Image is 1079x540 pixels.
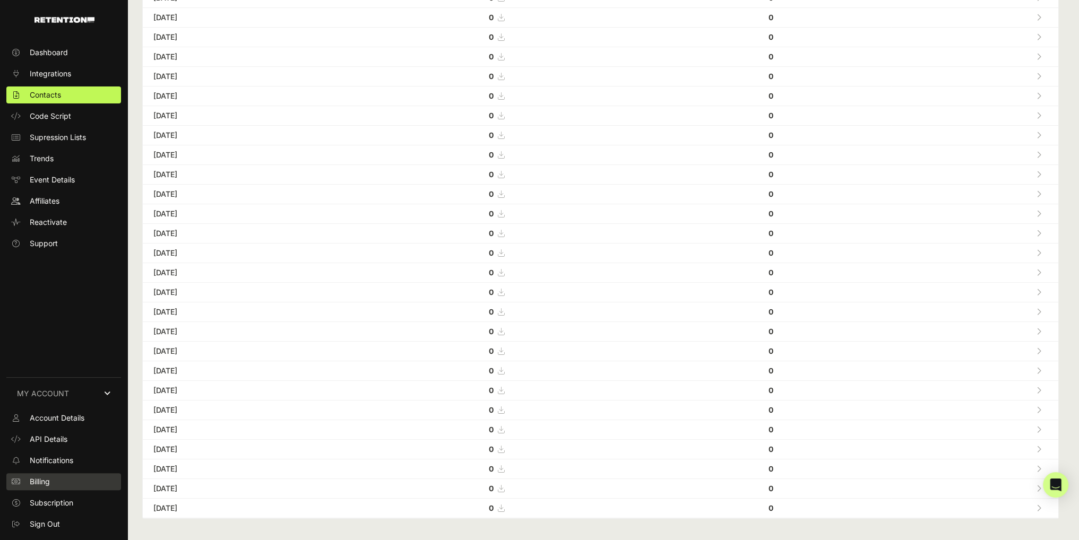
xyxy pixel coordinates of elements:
td: [DATE] [143,322,342,342]
strong: 0 [769,111,773,120]
td: [DATE] [143,381,342,400]
td: [DATE] [143,67,342,86]
strong: 0 [489,32,494,41]
strong: 0 [769,268,773,277]
strong: 0 [769,503,773,512]
strong: 0 [489,366,494,375]
a: Contacts [6,86,121,103]
strong: 0 [769,425,773,434]
strong: 0 [489,445,494,454]
strong: 0 [769,150,773,159]
td: [DATE] [143,8,342,28]
strong: 0 [489,229,494,238]
a: Code Script [6,108,121,125]
strong: 0 [769,209,773,218]
span: Contacts [30,90,61,100]
a: Trends [6,150,121,167]
td: [DATE] [143,302,342,322]
strong: 0 [489,248,494,257]
strong: 0 [769,484,773,493]
strong: 0 [769,189,773,198]
strong: 0 [489,209,494,218]
a: Sign Out [6,516,121,533]
strong: 0 [769,366,773,375]
strong: 0 [769,130,773,140]
strong: 0 [489,52,494,61]
a: Supression Lists [6,129,121,146]
span: Code Script [30,111,71,121]
span: Reactivate [30,217,67,228]
span: Billing [30,476,50,487]
a: Subscription [6,494,121,511]
td: [DATE] [143,106,342,126]
strong: 0 [769,72,773,81]
strong: 0 [489,464,494,473]
strong: 0 [489,91,494,100]
strong: 0 [489,170,494,179]
strong: 0 [769,13,773,22]
strong: 0 [489,268,494,277]
strong: 0 [489,72,494,81]
span: Integrations [30,68,71,79]
td: [DATE] [143,224,342,243]
td: [DATE] [143,204,342,224]
div: Open Intercom Messenger [1043,472,1068,498]
a: API Details [6,431,121,448]
td: [DATE] [143,361,342,381]
td: [DATE] [143,400,342,420]
strong: 0 [489,130,494,140]
strong: 0 [769,229,773,238]
strong: 0 [489,111,494,120]
strong: 0 [489,484,494,493]
strong: 0 [489,405,494,414]
span: Subscription [30,498,73,508]
td: [DATE] [143,440,342,459]
span: Account Details [30,413,84,423]
strong: 0 [769,346,773,355]
td: [DATE] [143,185,342,204]
strong: 0 [489,346,494,355]
strong: 0 [769,248,773,257]
span: Sign Out [30,519,60,529]
a: Support [6,235,121,252]
td: [DATE] [143,165,342,185]
strong: 0 [769,327,773,336]
strong: 0 [769,52,773,61]
img: Retention.com [34,17,94,23]
a: Affiliates [6,193,121,210]
td: [DATE] [143,499,342,518]
a: Reactivate [6,214,121,231]
a: MY ACCOUNT [6,377,121,410]
strong: 0 [489,307,494,316]
td: [DATE] [143,86,342,106]
strong: 0 [769,445,773,454]
strong: 0 [489,150,494,159]
a: Integrations [6,65,121,82]
strong: 0 [769,288,773,297]
td: [DATE] [143,126,342,145]
td: [DATE] [143,145,342,165]
a: Notifications [6,452,121,469]
strong: 0 [769,464,773,473]
span: Notifications [30,455,73,466]
strong: 0 [489,503,494,512]
strong: 0 [489,386,494,395]
a: Billing [6,473,121,490]
strong: 0 [489,288,494,297]
td: [DATE] [143,342,342,361]
span: Supression Lists [30,132,86,143]
td: [DATE] [143,28,342,47]
span: Event Details [30,175,75,185]
td: [DATE] [143,243,342,263]
strong: 0 [769,405,773,414]
strong: 0 [489,13,494,22]
strong: 0 [769,170,773,179]
td: [DATE] [143,263,342,283]
strong: 0 [769,91,773,100]
span: Support [30,238,58,249]
td: [DATE] [143,479,342,499]
td: [DATE] [143,459,342,479]
a: Dashboard [6,44,121,61]
span: Affiliates [30,196,59,206]
span: MY ACCOUNT [17,388,69,399]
